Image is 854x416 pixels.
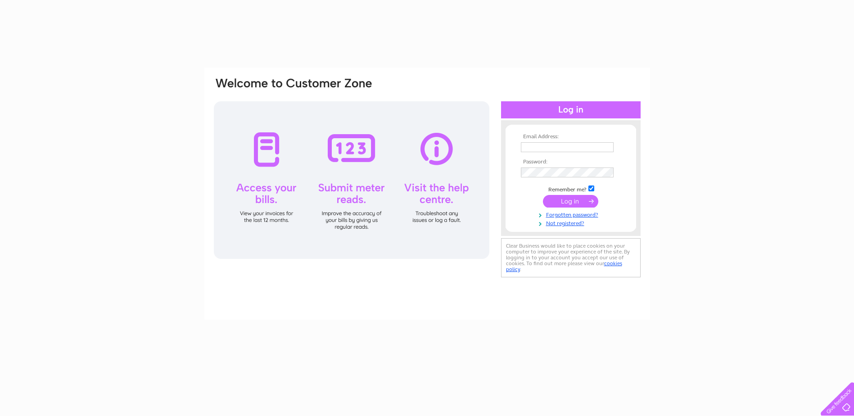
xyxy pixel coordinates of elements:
[521,210,623,218] a: Forgotten password?
[501,238,641,277] div: Clear Business would like to place cookies on your computer to improve your experience of the sit...
[519,159,623,165] th: Password:
[506,260,622,272] a: cookies policy
[519,184,623,193] td: Remember me?
[519,134,623,140] th: Email Address:
[543,195,598,208] input: Submit
[521,218,623,227] a: Not registered?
